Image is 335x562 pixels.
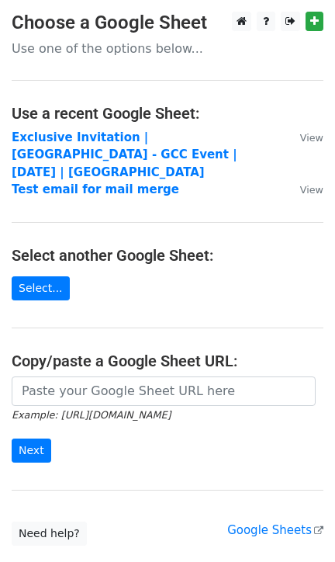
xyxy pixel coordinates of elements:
h4: Use a recent Google Sheet: [12,104,323,123]
h4: Copy/paste a Google Sheet URL: [12,352,323,370]
a: View [285,130,323,144]
small: View [300,132,323,144]
h3: Choose a Google Sheet [12,12,323,34]
a: Test email for mail merge [12,182,179,196]
small: Example: [URL][DOMAIN_NAME] [12,409,171,421]
a: Select... [12,276,70,300]
p: Use one of the options below... [12,40,323,57]
h4: Select another Google Sheet: [12,246,323,265]
a: View [285,182,323,196]
a: Exclusive Invitation | [GEOGRAPHIC_DATA] - GCC Event | [DATE] | [GEOGRAPHIC_DATA] [12,130,237,179]
a: Need help? [12,522,87,546]
small: View [300,184,323,196]
input: Paste your Google Sheet URL here [12,376,316,406]
a: Google Sheets [227,523,323,537]
input: Next [12,439,51,463]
